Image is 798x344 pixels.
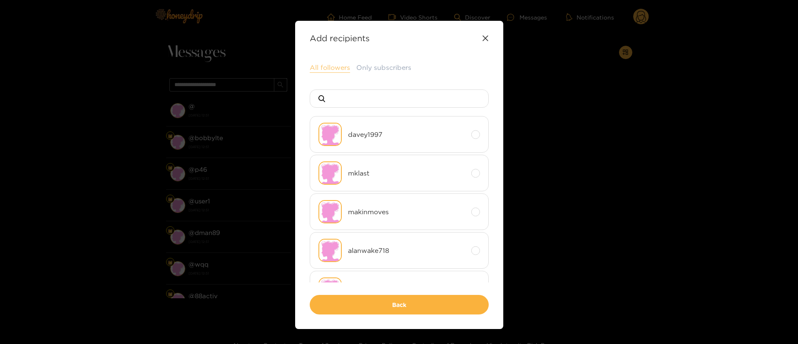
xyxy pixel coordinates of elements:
img: no-avatar.png [318,239,342,262]
img: no-avatar.png [318,161,342,185]
button: All followers [310,63,350,73]
span: makinmoves [348,207,465,217]
span: alanwake718 [348,246,465,255]
button: Back [310,295,489,314]
img: no-avatar.png [318,123,342,146]
img: no-avatar.png [318,277,342,301]
span: davey1997 [348,130,465,139]
span: mklast [348,168,465,178]
img: no-avatar.png [318,200,342,223]
button: Only subscribers [356,63,411,72]
strong: Add recipients [310,33,370,43]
